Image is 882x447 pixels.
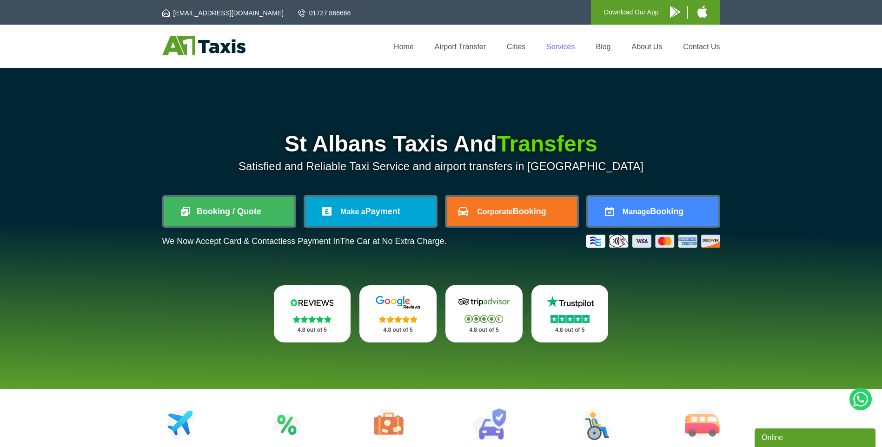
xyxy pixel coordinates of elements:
h1: St Albans Taxis And [162,133,720,155]
a: Google Stars 4.8 out of 5 [359,285,437,342]
a: Reviews.io Stars 4.8 out of 5 [274,285,351,342]
a: About Us [632,43,663,51]
a: Trustpilot Stars 4.8 out of 5 [531,285,609,342]
img: Reviews.io [284,296,340,309]
a: Services [546,43,575,51]
img: Stars [550,315,590,323]
a: Booking / Quote [164,197,294,226]
a: Make aPayment [305,197,436,226]
img: Minibus [685,408,720,440]
p: Satisfied and Reliable Taxi Service and airport transfers in [GEOGRAPHIC_DATA] [162,160,720,173]
img: Trustpilot [542,295,598,309]
img: Wheelchair [583,408,613,440]
img: Tours [374,408,404,440]
img: Google [370,296,426,309]
img: Credit And Debit Cards [586,235,720,248]
img: A1 Taxis Android App [670,6,680,18]
p: 4.8 out of 5 [284,324,341,336]
a: Home [394,43,414,51]
img: Stars [379,316,418,323]
a: 01727 866666 [298,8,351,18]
iframe: chat widget [755,427,877,447]
img: Car Rental [473,408,506,440]
img: Tripadvisor [456,295,512,309]
span: Manage [623,208,650,216]
img: Stars [464,315,503,323]
span: Transfers [497,131,597,156]
p: Download Our App [604,7,659,18]
img: Attractions [272,408,301,440]
span: Corporate [477,208,512,216]
a: Tripadvisor Stars 4.8 out of 5 [445,285,523,342]
img: A1 Taxis St Albans LTD [162,36,245,55]
span: The Car at No Extra Charge. [340,237,446,246]
p: 4.8 out of 5 [456,324,512,336]
a: Airport Transfer [435,43,486,51]
a: [EMAIL_ADDRESS][DOMAIN_NAME] [162,8,284,18]
a: Blog [596,43,610,51]
img: Airport Transfers [167,408,195,440]
a: ManageBooking [588,197,718,226]
a: Cities [507,43,525,51]
img: Stars [293,316,332,323]
p: 4.8 out of 5 [370,324,426,336]
a: Contact Us [683,43,720,51]
p: 4.8 out of 5 [542,324,598,336]
p: We Now Accept Card & Contactless Payment In [162,237,447,246]
a: CorporateBooking [447,197,577,226]
span: Make a [340,208,365,216]
img: A1 Taxis iPhone App [697,6,707,18]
